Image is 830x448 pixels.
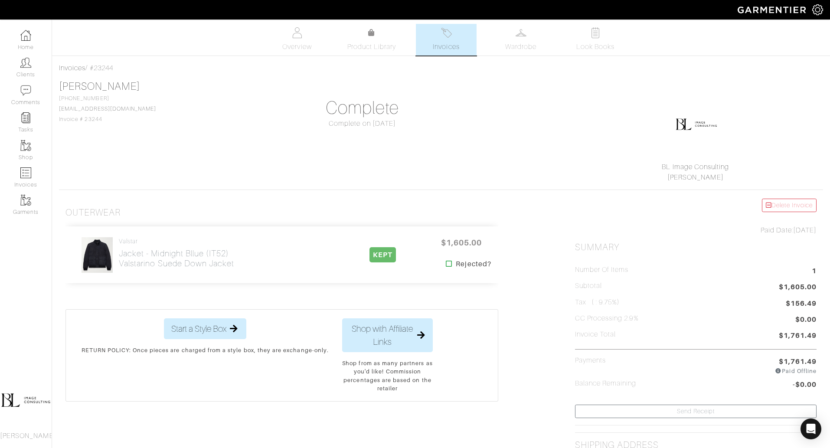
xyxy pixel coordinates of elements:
span: Shop with Affiliate Links [350,322,415,348]
span: Start a Style Box [171,322,226,335]
span: $1,605.00 [435,233,487,252]
span: $156.49 [786,298,817,309]
h5: Payments [575,356,606,372]
img: tx5xQtsAzs6zumTnpnWyXxFz [81,237,113,273]
h2: Jacket - Midnight Bllue (IT52) Valstarino Suede Down Jacket [119,249,234,268]
img: wardrobe-487a4870c1b7c33e795ec22d11cfc2ed9d08956e64fb3008fe2437562e282088.svg [516,27,526,38]
img: gear-icon-white-bd11855cb880d31180b6d7d6211b90ccbf57a29d726f0c71d8c61bd08dd39cc2.png [812,4,823,15]
h5: Tax ( : 9.75%) [575,298,620,307]
h2: Summary [575,242,817,253]
h1: Complete [242,98,483,118]
h5: Number of Items [575,266,629,274]
a: Overview [267,24,327,56]
img: clients-icon-6bae9207a08558b7cb47a8932f037763ab4055f8c8b6bfacd5dc20c3e0201464.png [20,57,31,68]
span: Look Books [576,42,615,52]
span: Overview [282,42,311,52]
h5: CC Processing 2.9% [575,314,639,323]
a: [PERSON_NAME] [59,81,140,92]
span: KEPT [369,247,396,262]
p: RETURN POLICY: Once pieces are charged from a style box, they are exchange-only. [82,346,329,354]
a: Wardrobe [490,24,551,56]
span: 1 [812,266,817,278]
div: / #23244 [59,63,823,73]
h3: Outerwear [65,207,121,218]
a: Send Receipt [575,405,817,418]
strong: Rejected? [456,259,491,269]
img: reminder-icon-8004d30b9f0a5d33ae49ab947aed9ed385cf756f9e5892f1edd6e32f2345188e.png [20,112,31,123]
a: Product Library [341,28,402,52]
a: Valstar Jacket - Midnight Bllue (IT52)Valstarino Suede Down Jacket [119,238,234,268]
a: BL Image Consulting [662,163,729,171]
img: garments-icon-b7da505a4dc4fd61783c78ac3ca0ef83fa9d6f193b1c9dc38574b1d14d53ca28.png [20,195,31,206]
span: -$0.00 [793,379,817,391]
span: Paid Date: [761,226,793,234]
h4: Valstar [119,238,234,245]
div: Open Intercom Messenger [801,419,821,439]
img: orders-icon-0abe47150d42831381b5fb84f609e132dff9fe21cb692f30cb5eec754e2cba89.png [20,167,31,178]
a: Look Books [565,24,626,56]
span: $1,605.00 [779,282,817,294]
button: Start a Style Box [164,318,246,339]
span: Product Library [347,42,396,52]
div: Paid Offline [775,367,817,375]
span: $1,761.49 [779,356,817,367]
img: orders-27d20c2124de7fd6de4e0e44c1d41de31381a507db9b33961299e4e07d508b8c.svg [441,27,452,38]
img: garments-icon-b7da505a4dc4fd61783c78ac3ca0ef83fa9d6f193b1c9dc38574b1d14d53ca28.png [20,140,31,151]
h5: Subtotal [575,282,602,290]
span: $0.00 [795,314,817,326]
h5: Invoice Total [575,330,616,339]
a: Invoices [59,64,85,72]
p: Shop from as many partners as you'd like! Commission percentages are based on the retailer [342,359,433,392]
button: Shop with Affiliate Links [342,318,433,352]
img: todo-9ac3debb85659649dc8f770b8b6100bb5dab4b48dedcbae339e5042a72dfd3cc.svg [590,27,601,38]
img: dashboard-icon-dbcd8f5a0b271acd01030246c82b418ddd0df26cd7fceb0bd07c9910d44c42f6.png [20,30,31,41]
a: [EMAIL_ADDRESS][DOMAIN_NAME] [59,106,156,112]
span: Wardrobe [505,42,536,52]
img: LSV4XLgLmbQazj4LVadue3Kt.png [675,101,718,144]
img: garmentier-logo-header-white-b43fb05a5012e4ada735d5af1a66efaba907eab6374d6393d1fbf88cb4ef424d.png [733,2,812,17]
img: basicinfo-40fd8af6dae0f16599ec9e87c0ef1c0a1fdea2edbe929e3d69a839185d80c458.svg [292,27,303,38]
a: Delete Invoice [762,199,817,212]
div: [DATE] [575,225,817,235]
span: $1,761.49 [779,330,817,342]
span: Invoices [433,42,459,52]
img: comment-icon-a0a6a9ef722e966f86d9cbdc48e553b5cf19dbc54f86b18d962a5391bc8f6eb6.png [20,85,31,96]
span: [PHONE_NUMBER] Invoice # 23244 [59,95,156,122]
a: [PERSON_NAME] [667,173,724,181]
a: Invoices [416,24,477,56]
div: Complete on [DATE] [242,118,483,129]
h5: Balance Remaining [575,379,637,388]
